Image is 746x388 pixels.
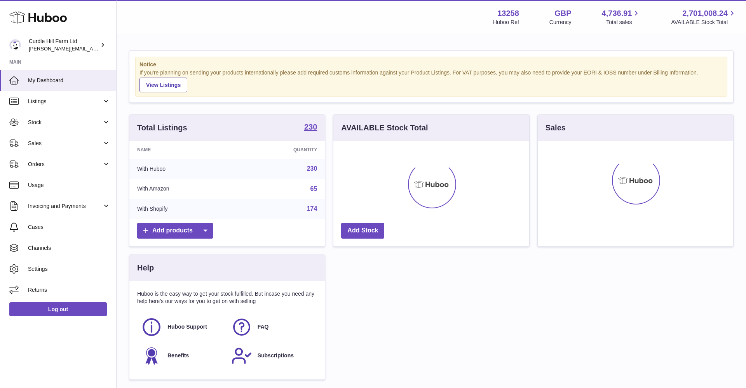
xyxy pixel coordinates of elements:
[28,98,102,105] span: Listings
[28,265,110,273] span: Settings
[341,223,384,239] a: Add Stock
[493,19,519,26] div: Huboo Ref
[671,8,737,26] a: 2,701,008.24 AVAILABLE Stock Total
[231,317,314,338] a: FAQ
[28,119,102,126] span: Stock
[231,345,314,366] a: Subscriptions
[671,19,737,26] span: AVAILABLE Stock Total
[28,223,110,231] span: Cases
[310,185,317,192] a: 65
[137,263,154,273] h3: Help
[137,123,187,133] h3: Total Listings
[554,8,571,19] strong: GBP
[307,165,317,172] a: 230
[304,123,317,131] strong: 230
[606,19,641,26] span: Total sales
[139,78,187,92] a: View Listings
[167,323,207,331] span: Huboo Support
[29,38,99,52] div: Curdle Hill Farm Ltd
[29,45,156,52] span: [PERSON_NAME][EMAIL_ADDRESS][DOMAIN_NAME]
[28,77,110,84] span: My Dashboard
[28,286,110,294] span: Returns
[307,205,317,212] a: 174
[129,159,236,179] td: With Huboo
[304,123,317,132] a: 230
[236,141,325,159] th: Quantity
[129,179,236,199] td: With Amazon
[549,19,572,26] div: Currency
[28,182,110,189] span: Usage
[129,199,236,219] td: With Shopify
[137,290,317,305] p: Huboo is the easy way to get your stock fulfilled. But incase you need any help here's our ways f...
[167,352,189,359] span: Benefits
[9,302,107,316] a: Log out
[28,161,102,168] span: Orders
[28,140,102,147] span: Sales
[139,69,723,92] div: If you're planning on sending your products internationally please add required customs informati...
[602,8,632,19] span: 4,736.91
[141,345,223,366] a: Benefits
[9,39,21,51] img: miranda@diddlysquatfarmshop.com
[137,223,213,239] a: Add products
[139,61,723,68] strong: Notice
[28,244,110,252] span: Channels
[129,141,236,159] th: Name
[546,123,566,133] h3: Sales
[497,8,519,19] strong: 13258
[602,8,641,26] a: 4,736.91 Total sales
[28,203,102,210] span: Invoicing and Payments
[258,323,269,331] span: FAQ
[682,8,728,19] span: 2,701,008.24
[141,317,223,338] a: Huboo Support
[258,352,294,359] span: Subscriptions
[341,123,428,133] h3: AVAILABLE Stock Total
